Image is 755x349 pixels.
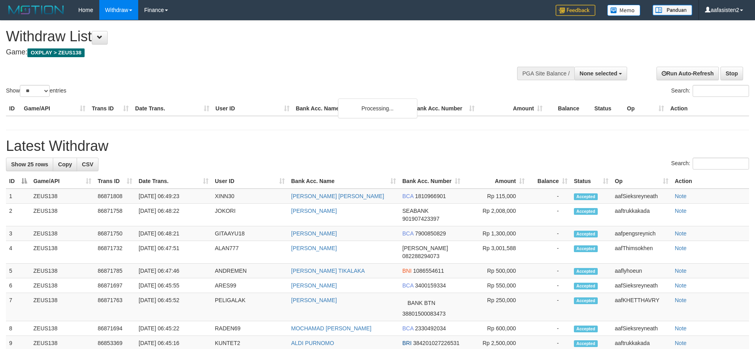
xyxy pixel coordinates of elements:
td: 4 [6,241,30,264]
span: OXPLAY > ZEUS138 [27,48,85,57]
th: Date Trans. [132,101,212,116]
button: None selected [574,67,627,80]
td: ZEUS138 [30,189,95,204]
td: ZEUS138 [30,241,95,264]
label: Search: [671,85,749,97]
th: User ID [212,101,293,116]
span: Accepted [574,297,598,304]
th: Amount: activate to sort column ascending [463,174,528,189]
td: - [528,264,571,278]
td: [DATE] 06:45:52 [135,293,212,321]
td: [DATE] 06:48:22 [135,204,212,226]
span: Copy 3400159334 to clipboard [415,282,446,289]
a: [PERSON_NAME] [291,208,337,214]
span: Copy 082288294073 to clipboard [402,253,439,259]
td: JOKORI [212,204,288,226]
td: ZEUS138 [30,321,95,336]
a: [PERSON_NAME] [PERSON_NAME] [291,193,384,199]
td: ZEUS138 [30,278,95,293]
span: None selected [579,70,617,77]
a: Note [675,208,687,214]
span: BNI [402,268,411,274]
a: Note [675,325,687,332]
span: BANK BTN [402,296,440,310]
td: [DATE] 06:48:21 [135,226,212,241]
h1: Latest Withdraw [6,138,749,154]
h4: Game: [6,48,495,56]
img: MOTION_logo.png [6,4,66,16]
span: Accepted [574,231,598,237]
span: Accepted [574,326,598,332]
td: aafSieksreyneath [612,189,672,204]
td: GITAAYU18 [212,226,288,241]
td: 8 [6,321,30,336]
input: Search: [693,158,749,170]
td: 86871750 [95,226,135,241]
td: 5 [6,264,30,278]
td: 7 [6,293,30,321]
h1: Withdraw List [6,29,495,44]
td: aaftrukkakada [612,204,672,226]
td: - [528,241,571,264]
span: BCA [402,282,413,289]
span: Copy 384201027226531 to clipboard [413,340,460,346]
td: Rp 550,000 [463,278,528,293]
td: [DATE] 06:45:55 [135,278,212,293]
td: - [528,204,571,226]
span: CSV [82,161,93,168]
td: [DATE] 06:47:46 [135,264,212,278]
th: Status [591,101,624,116]
td: ZEUS138 [30,226,95,241]
label: Show entries [6,85,66,97]
td: PELIGALAK [212,293,288,321]
td: 86871763 [95,293,135,321]
th: Balance: activate to sort column ascending [528,174,571,189]
th: Balance [546,101,591,116]
td: aaflyhoeun [612,264,672,278]
th: User ID: activate to sort column ascending [212,174,288,189]
td: - [528,189,571,204]
td: 86871758 [95,204,135,226]
span: Copy 38801500083473 to clipboard [402,310,446,317]
a: [PERSON_NAME] [291,282,337,289]
a: Note [675,340,687,346]
a: Show 25 rows [6,158,53,171]
a: [PERSON_NAME] [291,297,337,303]
span: [PERSON_NAME] [402,245,448,251]
a: CSV [77,158,98,171]
th: Bank Acc. Number [410,101,478,116]
img: Feedback.jpg [556,5,595,16]
span: SEABANK [402,208,429,214]
a: [PERSON_NAME] [291,230,337,237]
td: 86871808 [95,189,135,204]
span: Show 25 rows [11,161,48,168]
td: Rp 115,000 [463,189,528,204]
img: Button%20Memo.svg [607,5,641,16]
td: aafpengsreynich [612,226,672,241]
span: BCA [402,193,413,199]
td: Rp 500,000 [463,264,528,278]
td: 1 [6,189,30,204]
label: Search: [671,158,749,170]
th: Op [624,101,667,116]
td: aafKHETTHAVRY [612,293,672,321]
span: BCA [402,325,413,332]
span: Accepted [574,283,598,289]
th: Bank Acc. Name [293,101,410,116]
span: Accepted [574,268,598,275]
span: Copy 1086554611 to clipboard [413,268,444,274]
div: Processing... [338,98,417,118]
th: Action [672,174,749,189]
td: - [528,293,571,321]
th: Action [667,101,749,116]
td: - [528,278,571,293]
span: Copy 7900850829 to clipboard [415,230,446,237]
span: Accepted [574,193,598,200]
th: Game/API: activate to sort column ascending [30,174,95,189]
th: ID [6,101,21,116]
div: PGA Site Balance / [517,67,574,80]
td: ALAN777 [212,241,288,264]
th: Date Trans.: activate to sort column ascending [135,174,212,189]
td: aafThimsokhen [612,241,672,264]
td: ZEUS138 [30,204,95,226]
